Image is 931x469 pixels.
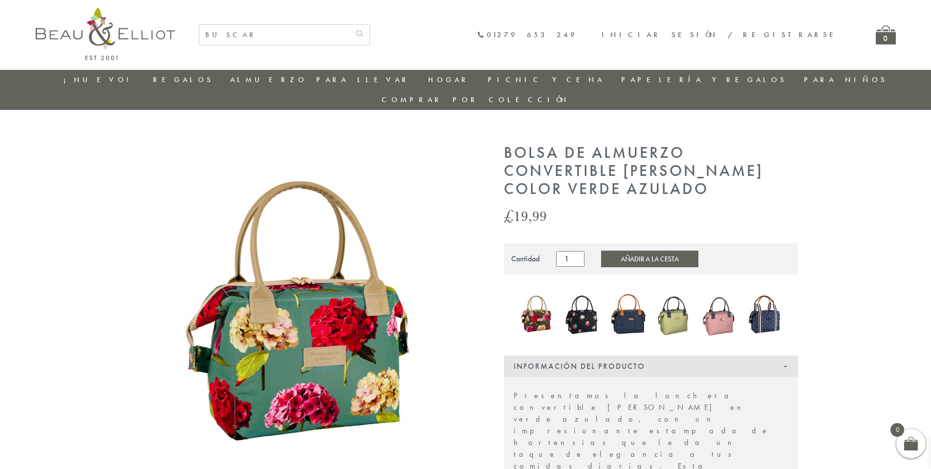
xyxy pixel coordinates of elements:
font: 0 [896,426,899,434]
font: £ [504,206,514,226]
img: Bolsa de almuerzo acolchada Oxford color malva [701,290,737,338]
a: Comprar por colección [382,95,569,105]
button: Añadir a la cesta [601,251,698,267]
a: Iniciar sesión / Registrarse [602,30,842,40]
img: logo [36,7,175,60]
font: 19,99 [514,206,547,226]
font: 0 [883,33,888,43]
a: Bolsa de almuerzo acolchada Oxford color pistacho [656,289,692,341]
a: Almuerzo para llevar [230,75,411,85]
a: Papelería y regalos [621,75,786,85]
img: Bolsa de almuerzo acolchada Oxford color pistacho [656,289,692,339]
font: Añadir a la cesta [621,255,679,263]
a: Bolsa de almuerzo térmica convertible con corazón roto de la Marina [610,290,646,341]
a: ¡Nuevo! [64,75,135,85]
a: Bolsa de almuerzo Sarah Kelleher color piedra oscura [519,292,555,338]
a: Bolsa de almuerzo convertible Emily [564,290,600,341]
img: Bolsa de almuerzo Sarah Kelleher color piedra oscura [519,292,555,336]
font: Información del producto [514,361,645,371]
img: Bolsa de almuerzo convertible Emily [564,290,600,339]
a: 01279 653 249 [477,31,577,39]
a: Hogar [428,75,470,85]
a: Bolsa de almuerzo convertible Monogram Midnight [747,292,783,338]
a: Bolsa de almuerzo acolchada Oxford color malva [701,290,737,340]
a: Regalos [153,75,213,85]
a: Picnic y cena [488,75,604,85]
input: Cantidad de producto [556,251,585,267]
a: Para niños [804,75,887,85]
img: Bolsa de almuerzo convertible Monogram Midnight [747,292,783,336]
font: Cantidad [511,254,540,264]
font: 01279 653 249 [487,30,577,40]
img: Bolsa de almuerzo térmica convertible con corazón roto de la Marina [610,290,646,338]
a: 0 [876,25,896,44]
input: BUSCAR [199,25,350,45]
font: Bolsa de almuerzo convertible [PERSON_NAME] color verde azulado [504,143,763,199]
